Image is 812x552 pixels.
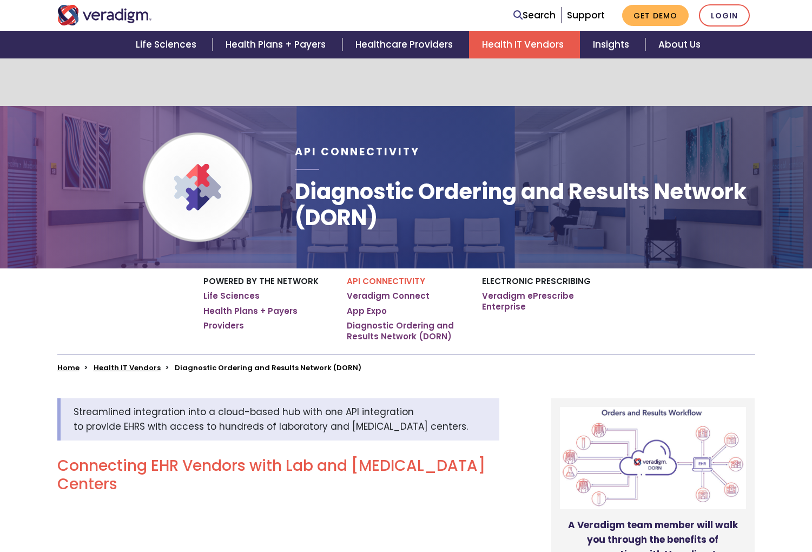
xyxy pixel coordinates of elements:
a: Health IT Vendors [469,31,580,58]
a: Life Sciences [123,31,213,58]
a: Veradigm ePrescribe Enterprise [482,291,609,312]
a: Health Plans + Payers [203,306,298,317]
a: Veradigm Connect [347,291,430,301]
a: Healthcare Providers [342,31,469,58]
img: Diagram of Veradigm DORN program [560,407,747,509]
span: Streamlined integration into a cloud-based hub with one API integration to provide EHRS with acce... [74,405,468,433]
a: Get Demo [622,5,689,26]
a: Login [699,4,750,27]
a: Providers [203,320,244,331]
a: Search [513,8,556,23]
a: App Expo [347,306,387,317]
a: Life Sciences [203,291,260,301]
a: Home [57,363,80,373]
a: Health IT Vendors [94,363,161,373]
a: Diagnostic Ordering and Results Network (DORN) [347,320,466,341]
a: Support [567,9,605,22]
img: Veradigm logo [57,5,152,25]
h1: Diagnostic Ordering and Results Network (DORN) [295,179,755,231]
a: About Us [645,31,714,58]
a: Health Plans + Payers [213,31,342,58]
span: API Connectivity [295,144,420,159]
a: Insights [580,31,645,58]
h2: Connecting EHR Vendors with Lab and [MEDICAL_DATA] Centers [57,457,499,493]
